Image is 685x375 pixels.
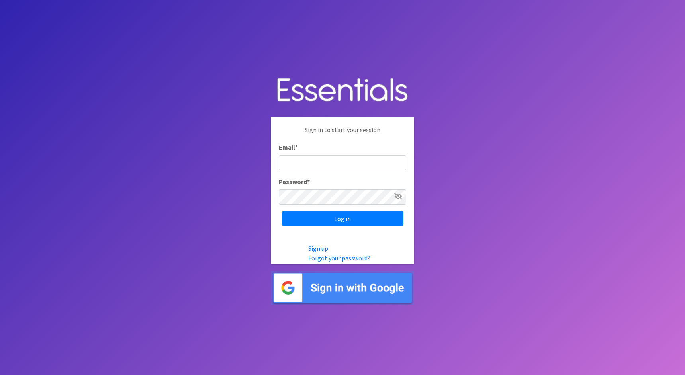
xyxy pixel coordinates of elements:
abbr: required [307,178,310,186]
abbr: required [295,143,298,151]
label: Email [279,143,298,152]
img: Sign in with Google [271,271,414,305]
p: Sign in to start your session [279,125,406,143]
a: Sign up [308,244,328,252]
label: Password [279,177,310,186]
a: Forgot your password? [308,254,370,262]
input: Log in [282,211,403,226]
img: Human Essentials [271,70,414,111]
